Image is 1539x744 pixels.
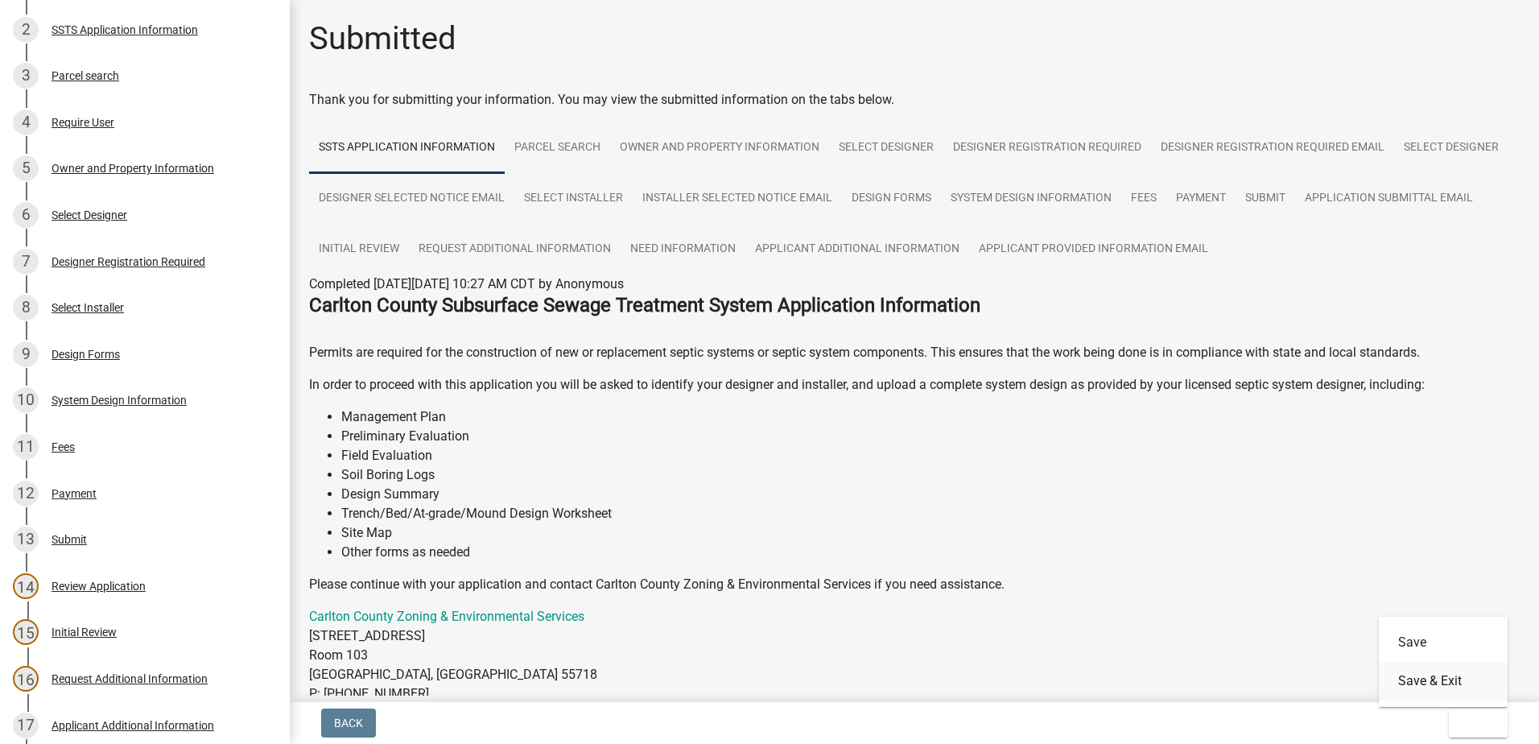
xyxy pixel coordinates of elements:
a: Need Information [621,224,745,275]
li: Trench/Bed/At-grade/Mound Design Worksheet [341,504,1520,523]
a: Application Submittal Email [1295,173,1483,225]
li: Other forms as needed [341,543,1520,562]
div: Require User [52,117,114,128]
div: Thank you for submitting your information. You may view the submitted information on the tabs below. [309,90,1520,110]
li: Preliminary Evaluation [341,427,1520,446]
div: Designer Registration Required [52,256,205,267]
div: SSTS Application Information [52,24,198,35]
div: 5 [13,155,39,181]
span: Completed [DATE][DATE] 10:27 AM CDT by Anonymous [309,276,624,291]
div: 13 [13,527,39,552]
div: Submit [52,534,87,545]
a: System Design Information [941,173,1121,225]
div: 9 [13,341,39,367]
a: Carlton County Zoning & Environmental Services [309,609,584,624]
a: Owner and Property Information [610,122,829,174]
div: Review Application [52,581,146,592]
div: Payment [52,488,97,499]
div: 8 [13,295,39,320]
div: Initial Review [52,626,117,638]
div: Exit [1379,617,1508,707]
li: Management Plan [341,407,1520,427]
p: Permits are required for the construction of new or replacement septic systems or septic system c... [309,324,1520,362]
h1: Submitted [309,19,456,58]
div: Fees [52,441,75,453]
div: 6 [13,202,39,228]
div: 2 [13,17,39,43]
a: Initial Review [309,224,409,275]
div: 11 [13,434,39,460]
a: Designer Registration Required [943,122,1151,174]
p: In order to proceed with this application you will be asked to identify your designer and install... [309,375,1520,395]
li: Field Evaluation [341,446,1520,465]
a: Select Designer [829,122,943,174]
div: Owner and Property Information [52,163,214,174]
span: Back [334,717,363,730]
div: 15 [13,619,39,645]
div: Applicant Additional Information [52,720,214,731]
a: Design Forms [842,173,941,225]
li: Design Summary [341,485,1520,504]
div: Select Designer [52,209,127,221]
button: Back [321,709,376,738]
div: System Design Information [52,395,187,406]
div: Parcel search [52,70,119,81]
a: Fees [1121,173,1166,225]
button: Exit [1449,709,1508,738]
strong: Carlton County Subsurface Sewage Treatment System Application Information [309,294,980,316]
div: 7 [13,249,39,275]
p: [STREET_ADDRESS] Room 103 [GEOGRAPHIC_DATA], [GEOGRAPHIC_DATA] 55718 P: [PHONE_NUMBER] [309,607,1520,704]
a: Payment [1166,173,1236,225]
div: 14 [13,573,39,599]
a: Parcel search [505,122,610,174]
a: Designer Registration Required Email [1151,122,1394,174]
a: Select Designer [1394,122,1508,174]
p: Please continue with your application and contact Carlton County Zoning & Environmental Services ... [309,575,1520,594]
div: 12 [13,481,39,506]
div: 4 [13,110,39,135]
div: 16 [13,666,39,692]
li: Site Map [341,523,1520,543]
li: Soil Boring Logs [341,465,1520,485]
span: Exit [1462,717,1485,730]
div: Select Installer [52,302,124,313]
div: 17 [13,713,39,738]
a: Submit [1236,173,1295,225]
a: Request Additional Information [409,224,621,275]
a: Select Installer [514,173,633,225]
a: Applicant Additional Information [745,224,969,275]
a: Applicant Provided Information Email [969,224,1218,275]
a: Designer Selected Notice Email [309,173,514,225]
div: 3 [13,63,39,89]
div: Design Forms [52,349,120,360]
button: Save & Exit [1379,662,1508,701]
button: Save [1379,623,1508,662]
div: 10 [13,387,39,413]
a: SSTS Application Information [309,122,505,174]
a: Installer Selected Notice Email [633,173,842,225]
div: Request Additional Information [52,673,208,684]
